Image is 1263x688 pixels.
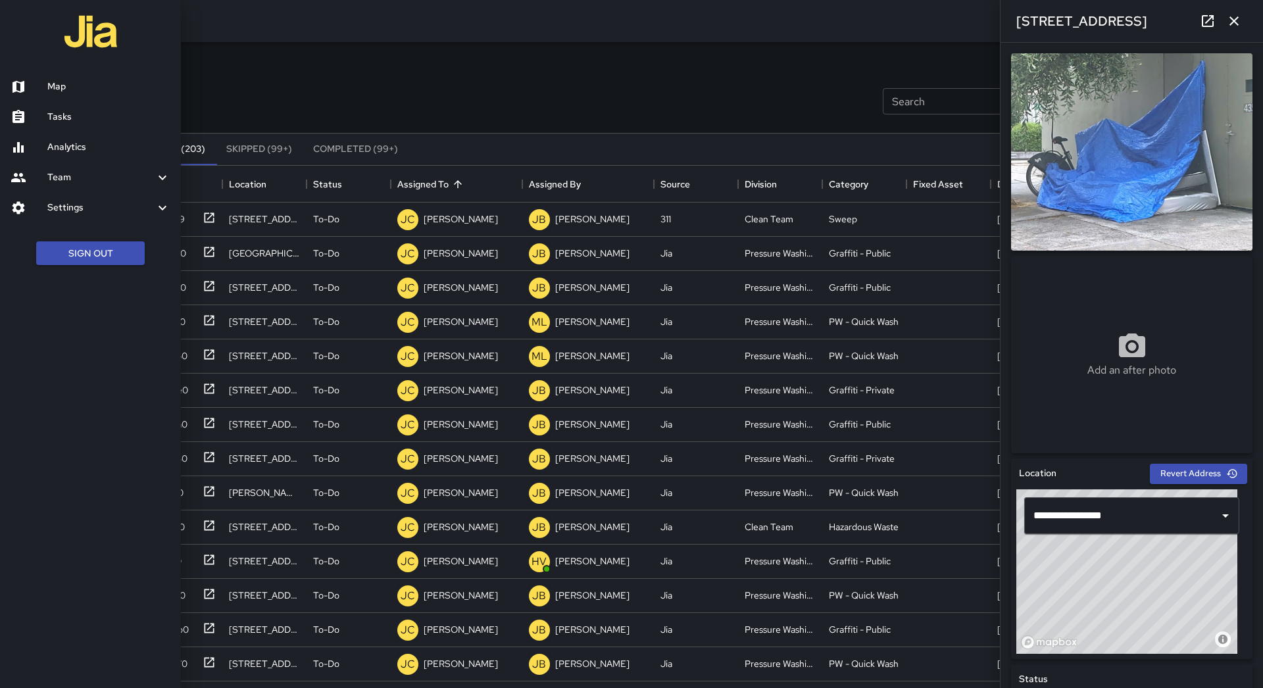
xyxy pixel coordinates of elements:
h6: Analytics [47,140,170,155]
h6: Settings [47,201,155,215]
img: jia-logo [64,5,117,58]
h6: Map [47,80,170,94]
h6: Team [47,170,155,185]
h6: Tasks [47,110,170,124]
button: Sign Out [36,241,145,266]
